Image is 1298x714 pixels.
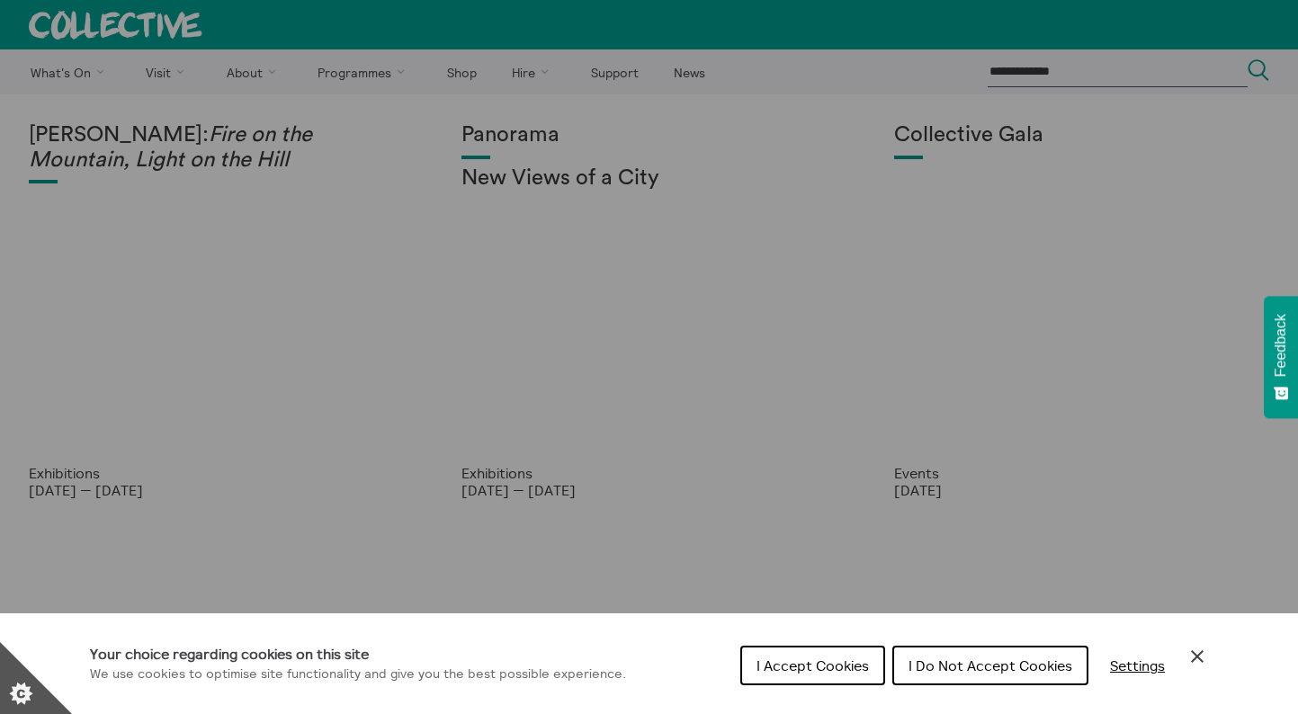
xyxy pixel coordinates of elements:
[892,646,1088,685] button: I Do Not Accept Cookies
[909,656,1072,674] span: I Do Not Accept Cookies
[1110,656,1165,674] span: Settings
[756,656,869,674] span: I Accept Cookies
[1264,296,1298,418] button: Feedback - Show survey
[90,665,626,684] p: We use cookies to optimise site functionality and give you the best possible experience.
[90,643,626,665] h1: Your choice regarding cookies on this site
[740,646,885,685] button: I Accept Cookies
[1273,314,1289,377] span: Feedback
[1186,646,1208,667] button: Close Cookie Control
[1096,647,1179,683] button: Settings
